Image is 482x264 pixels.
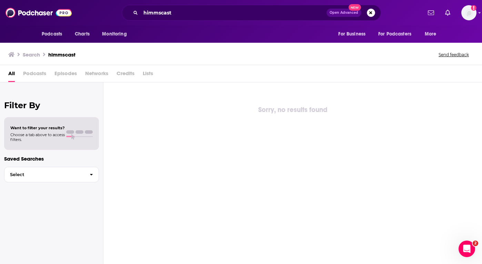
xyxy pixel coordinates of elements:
span: Networks [85,68,108,82]
h3: Search [23,51,40,58]
img: User Profile [461,5,476,20]
span: Podcasts [42,29,62,39]
span: Want to filter your results? [10,125,65,130]
button: open menu [97,28,135,41]
span: Select [4,172,84,177]
span: For Business [338,29,365,39]
button: Send feedback [436,52,471,58]
span: Open Advanced [330,11,358,14]
img: Podchaser - Follow, Share and Rate Podcasts [6,6,72,19]
button: Select [4,167,99,182]
span: Lists [143,68,153,82]
span: Podcasts [23,68,46,82]
p: Saved Searches [4,155,99,162]
h2: Filter By [4,100,99,110]
input: Search podcasts, credits, & more... [141,7,327,18]
span: More [425,29,436,39]
button: open menu [37,28,71,41]
div: Search podcasts, credits, & more... [122,5,381,21]
button: open menu [333,28,374,41]
span: 2 [473,241,478,246]
span: For Podcasters [378,29,411,39]
iframe: Intercom live chat [459,241,475,257]
a: All [8,68,15,82]
div: Sorry, no results found [103,104,482,115]
button: open menu [374,28,421,41]
a: Charts [70,28,94,41]
button: Open AdvancedNew [327,9,361,17]
svg: Add a profile image [471,5,476,11]
a: Show notifications dropdown [425,7,437,19]
span: Credits [117,68,134,82]
span: Monitoring [102,29,127,39]
a: Show notifications dropdown [442,7,453,19]
span: Charts [75,29,90,39]
span: Choose a tab above to access filters. [10,132,65,142]
button: Show profile menu [461,5,476,20]
span: Episodes [54,68,77,82]
h3: himmscast [48,51,76,58]
span: New [349,4,361,11]
span: Logged in as jgarciaampr [461,5,476,20]
button: open menu [420,28,445,41]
